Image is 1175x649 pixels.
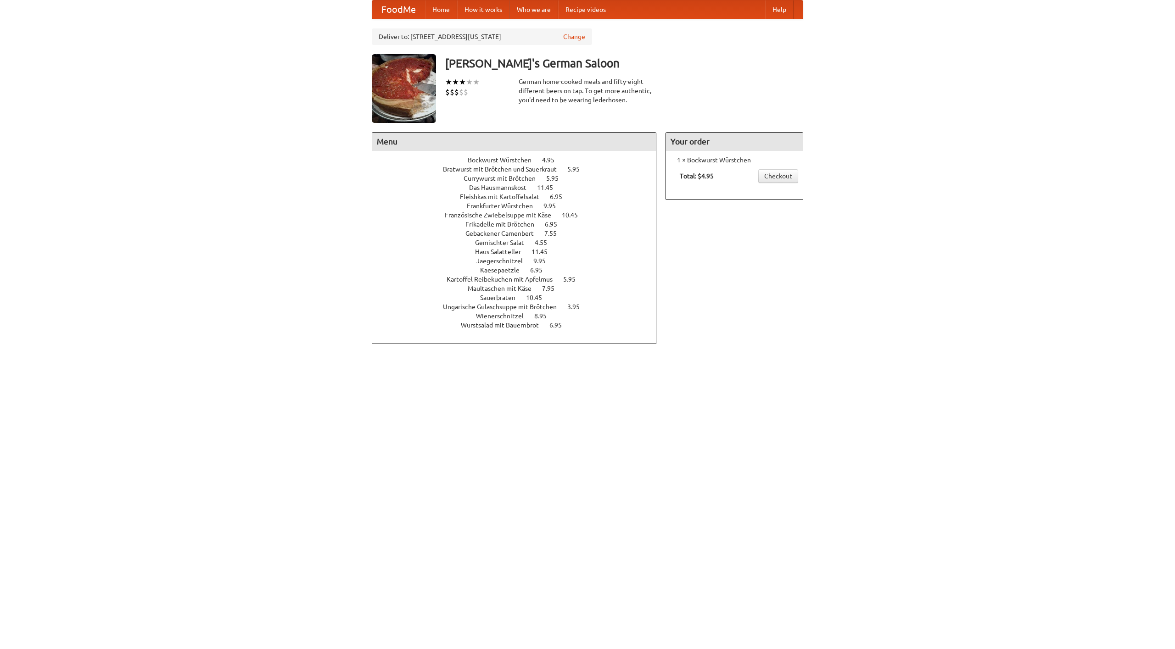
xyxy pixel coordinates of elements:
span: Jaegerschnitzel [476,257,532,265]
span: 6.95 [550,193,571,200]
span: Frankfurter Würstchen [467,202,542,210]
a: Haus Salatteller 11.45 [475,248,565,255]
a: Kaesepaetzle 6.95 [480,266,560,274]
span: 3.95 [567,303,589,311]
a: Who we are [509,0,558,19]
span: 10.45 [526,294,551,301]
a: Change [563,32,585,41]
span: 9.95 [543,202,565,210]
span: Kaesepaetzle [480,266,529,274]
a: Das Hausmannskost 11.45 [469,184,570,191]
a: Bratwurst mit Brötchen und Sauerkraut 5.95 [443,166,597,173]
a: Bockwurst Würstchen 4.95 [468,156,571,164]
a: Recipe videos [558,0,613,19]
li: ★ [445,77,452,87]
a: Frankfurter Würstchen 9.95 [467,202,573,210]
span: Bockwurst Würstchen [468,156,541,164]
span: Maultaschen mit Käse [468,285,541,292]
h3: [PERSON_NAME]'s German Saloon [445,54,803,72]
span: Currywurst mit Brötchen [464,175,545,182]
span: 8.95 [534,312,556,320]
li: $ [464,87,468,97]
a: Wurstsalad mit Bauernbrot 6.95 [461,322,579,329]
span: 5.95 [563,276,585,283]
span: 6.95 [545,221,566,228]
a: Kartoffel Reibekuchen mit Apfelmus 5.95 [447,276,593,283]
li: $ [454,87,459,97]
span: Bratwurst mit Brötchen und Sauerkraut [443,166,566,173]
span: 10.45 [562,211,587,219]
a: Sauerbraten 10.45 [480,294,559,301]
span: Gemischter Salat [475,239,533,246]
span: Fleishkas mit Kartoffelsalat [460,193,548,200]
span: Haus Salatteller [475,248,530,255]
li: ★ [459,77,466,87]
span: 6.95 [549,322,571,329]
a: Gebackener Camenbert 7.55 [465,230,574,237]
span: 4.95 [542,156,564,164]
span: Wienerschnitzel [476,312,533,320]
li: $ [459,87,464,97]
b: Total: $4.95 [680,172,714,180]
span: Frikadelle mit Brötchen [465,221,543,228]
a: Französische Zwiebelsuppe mit Käse 10.45 [445,211,595,219]
a: Wienerschnitzel 8.95 [476,312,564,320]
img: angular.jpg [372,54,436,123]
li: ★ [473,77,480,87]
a: Fleishkas mit Kartoffelsalat 6.95 [460,193,579,200]
a: How it works [457,0,509,19]
span: Sauerbraten [480,294,525,301]
span: Das Hausmannskost [469,184,536,191]
a: FoodMe [372,0,425,19]
li: $ [450,87,454,97]
span: 4.55 [535,239,556,246]
h4: Menu [372,133,656,151]
a: Ungarische Gulaschsuppe mit Brötchen 3.95 [443,303,597,311]
h4: Your order [666,133,803,151]
span: 11.45 [537,184,562,191]
a: Frikadelle mit Brötchen 6.95 [465,221,574,228]
li: 1 × Bockwurst Würstchen [671,155,798,165]
span: 5.95 [567,166,589,173]
span: 11.45 [532,248,557,255]
a: Checkout [758,169,798,183]
a: Gemischter Salat 4.55 [475,239,564,246]
span: 7.55 [544,230,566,237]
a: Home [425,0,457,19]
li: $ [445,87,450,97]
span: 5.95 [546,175,568,182]
span: 9.95 [533,257,555,265]
span: Französische Zwiebelsuppe mit Käse [445,211,560,219]
a: Currywurst mit Brötchen 5.95 [464,175,576,182]
div: Deliver to: [STREET_ADDRESS][US_STATE] [372,28,592,45]
li: ★ [466,77,473,87]
a: Help [765,0,794,19]
span: 7.95 [542,285,564,292]
span: Ungarische Gulaschsuppe mit Brötchen [443,303,566,311]
span: 6.95 [530,266,552,274]
span: Wurstsalad mit Bauernbrot [461,322,548,329]
span: Kartoffel Reibekuchen mit Apfelmus [447,276,562,283]
a: Maultaschen mit Käse 7.95 [468,285,571,292]
span: Gebackener Camenbert [465,230,543,237]
a: Jaegerschnitzel 9.95 [476,257,563,265]
div: German home-cooked meals and fifty-eight different beers on tap. To get more authentic, you'd nee... [519,77,656,105]
li: ★ [452,77,459,87]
